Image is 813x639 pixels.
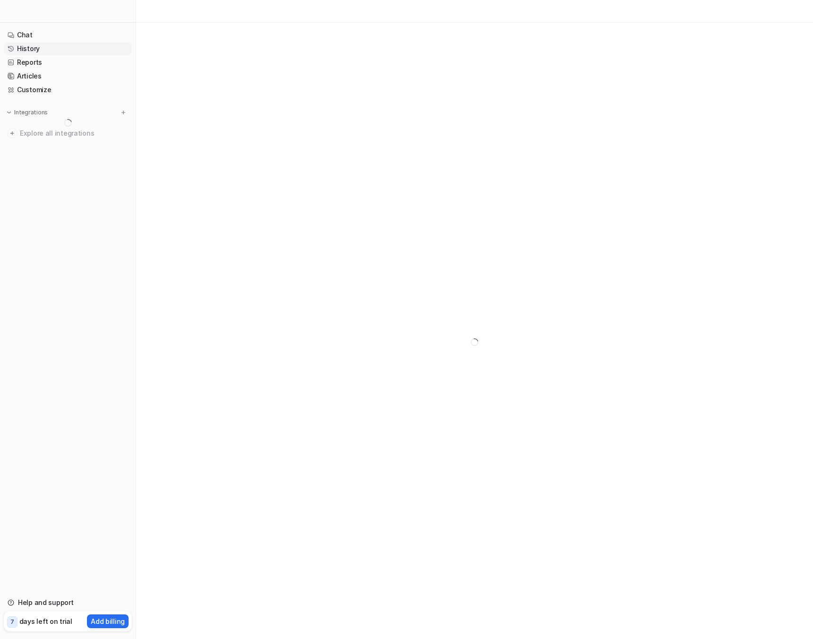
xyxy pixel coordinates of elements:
[10,618,14,626] p: 7
[8,129,17,138] img: explore all integrations
[120,109,127,116] img: menu_add.svg
[20,126,128,141] span: Explore all integrations
[14,109,48,116] p: Integrations
[4,28,132,42] a: Chat
[4,56,132,69] a: Reports
[4,42,132,55] a: History
[6,109,12,116] img: expand menu
[4,108,51,117] button: Integrations
[4,69,132,83] a: Articles
[4,127,132,140] a: Explore all integrations
[4,596,132,609] a: Help and support
[91,616,125,626] p: Add billing
[4,83,132,96] a: Customize
[19,616,72,626] p: days left on trial
[87,614,129,628] button: Add billing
